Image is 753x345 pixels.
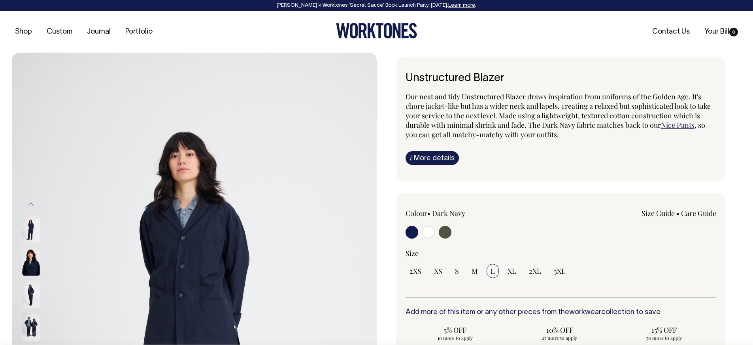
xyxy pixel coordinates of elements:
[487,264,499,278] input: L
[410,154,412,162] span: i
[554,266,566,276] span: 3XL
[406,92,711,130] span: Our neat and tidy Unstructured Blazer draws inspiration from uniforms of the Golden Age. It's cho...
[410,335,501,341] span: 10 more to apply
[661,120,694,130] a: Nice Pants
[550,264,570,278] input: 3XL
[406,264,425,278] input: 2XS
[618,335,710,341] span: 50 more to apply
[642,209,675,218] a: Size Guide
[22,215,40,243] img: dark-navy
[25,195,37,213] button: Previous
[525,264,545,278] input: 2XL
[729,28,738,36] span: 0
[618,325,710,335] span: 15% OFF
[529,266,541,276] span: 2XL
[406,209,530,218] div: Colour
[84,25,114,38] a: Journal
[614,323,714,343] input: 15% OFF 50 more to apply
[649,25,693,38] a: Contact Us
[427,209,430,218] span: •
[681,209,716,218] a: Care Guide
[448,3,475,8] a: Learn more
[43,25,75,38] a: Custom
[676,209,679,218] span: •
[406,248,717,258] div: Size
[22,313,40,340] img: dark-navy
[8,3,745,8] div: [PERSON_NAME] × Worktones ‘Secret Sauce’ Book Launch Party, [DATE]. .
[504,264,520,278] input: XL
[430,264,446,278] input: XS
[701,25,741,38] a: Your Bill0
[410,266,421,276] span: 2XS
[122,25,156,38] a: Portfolio
[491,266,495,276] span: L
[472,266,478,276] span: M
[432,209,465,218] label: Dark Navy
[510,323,610,343] input: 10% OFF 25 more to apply
[508,266,516,276] span: XL
[451,264,463,278] input: S
[22,248,40,275] img: dark-navy
[434,266,442,276] span: XS
[455,266,459,276] span: S
[569,309,601,316] a: workwear
[410,325,501,335] span: 5% OFF
[406,72,717,85] h6: Unstructured Blazer
[406,120,705,139] span: , so you can get all matchy-matchy with your outfits.
[468,264,482,278] input: M
[514,325,606,335] span: 10% OFF
[406,309,717,317] h6: Add more of this item or any other pieces from the collection to save
[514,335,606,341] span: 25 more to apply
[22,280,40,308] img: dark-navy
[406,151,459,165] a: iMore details
[406,323,505,343] input: 5% OFF 10 more to apply
[12,25,35,38] a: Shop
